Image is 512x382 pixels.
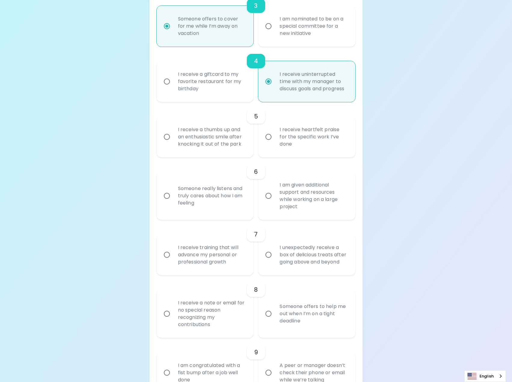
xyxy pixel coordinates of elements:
[254,1,258,11] h6: 3
[157,275,356,338] div: choice-group-check
[275,296,352,332] div: Someone offers to help me out when I’m on a tight deadline
[275,63,352,100] div: I receive uninterrupted time with my manager to discuss goals and progress
[157,102,356,157] div: choice-group-check
[157,47,356,102] div: choice-group-check
[254,285,258,294] h6: 8
[275,119,352,155] div: I receive heartfelt praise for the specific work I’ve done
[173,178,250,214] div: Someone really listens and truly cares about how I am feeling
[254,230,258,239] h6: 7
[275,237,352,273] div: I unexpectedly receive a box of delicious treats after going above and beyond
[254,112,258,121] h6: 5
[275,8,352,44] div: I am nominated to be on a special committee for a new initiative
[173,292,250,335] div: I receive a note or email for no special reason recognizing my contributions
[173,8,250,44] div: Someone offers to cover for me while I’m away on vacation
[464,370,506,382] aside: Language selected: English
[464,371,506,382] a: English
[275,174,352,217] div: I am given additional support and resources while working on a large project
[254,56,258,66] h6: 4
[173,63,250,100] div: I receive a giftcard to my favorite restaurant for my birthday
[254,167,258,177] h6: 6
[173,119,250,155] div: I receive a thumbs up and an enthusiastic smile after knocking it out of the park
[157,157,356,220] div: choice-group-check
[173,237,250,273] div: I receive training that will advance my personal or professional growth
[464,370,506,382] div: Language
[157,220,356,275] div: choice-group-check
[254,347,258,357] h6: 9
